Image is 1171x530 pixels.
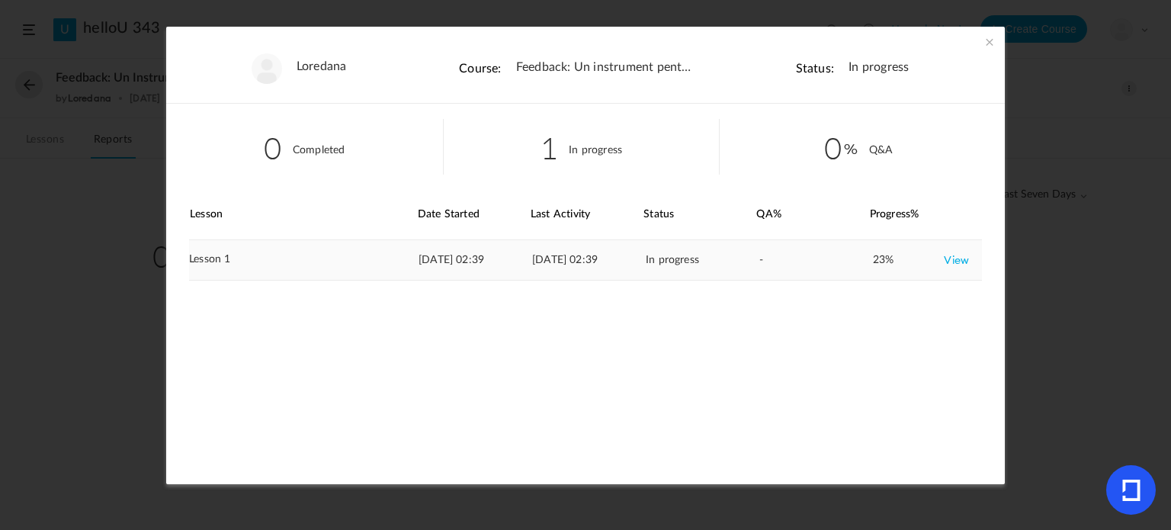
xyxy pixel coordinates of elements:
div: In progress [646,240,758,280]
span: 0 [264,125,281,169]
div: - [759,240,871,280]
a: View [944,246,969,274]
span: Feedback: Un instrument pentru creștere și colaborare [516,60,692,75]
a: Loredana [297,59,347,74]
div: Lesson [190,190,416,239]
div: [DATE] 02:39 [419,240,531,280]
img: user-image.png [252,53,282,84]
cite: Status: [796,63,834,75]
span: Lesson 1 [189,253,230,266]
div: 23% [873,246,969,274]
div: Date Started [418,190,530,239]
cite: Completed [293,145,345,156]
div: Status [643,190,756,239]
span: 0 [824,125,858,169]
span: In progress [849,60,909,75]
div: Last Activity [531,190,643,239]
div: [DATE] 02:39 [532,240,644,280]
cite: In progress [569,145,622,156]
div: Progress% [870,190,982,239]
cite: Course: [459,63,501,75]
span: 1 [541,125,558,169]
div: QA% [756,190,868,239]
cite: Q&A [869,145,893,156]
